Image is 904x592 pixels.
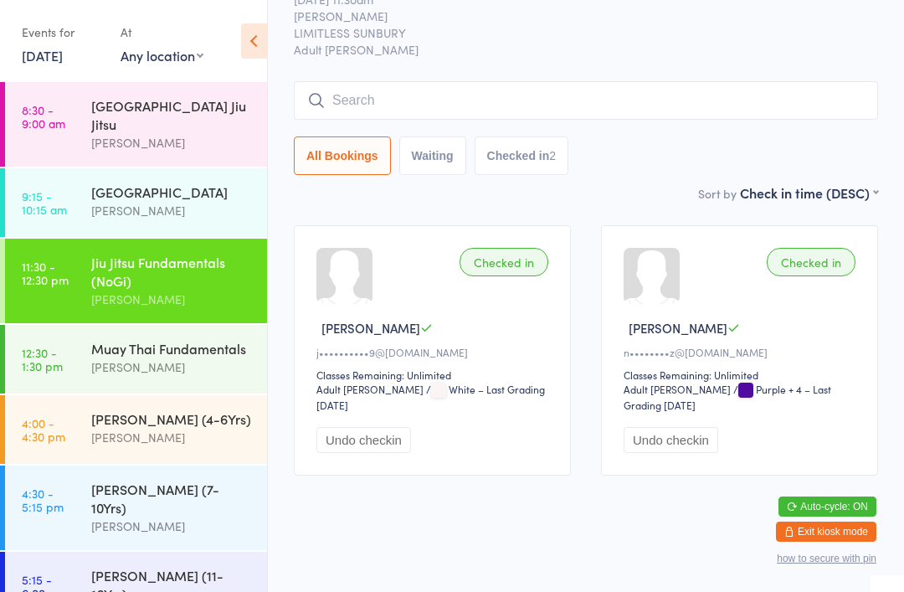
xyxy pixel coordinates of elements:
button: Auto-cycle: ON [778,497,876,517]
a: 12:30 -1:30 pmMuay Thai Fundamentals[PERSON_NAME] [5,325,267,394]
div: n••••••••z@[DOMAIN_NAME] [624,345,860,359]
div: Muay Thai Fundamentals [91,339,253,358]
div: j••••••••••9@[DOMAIN_NAME] [316,345,553,359]
div: At [121,18,203,46]
time: 9:15 - 10:15 am [22,189,67,216]
a: 11:30 -12:30 pmJiu Jitsu Fundamentals (NoGi)[PERSON_NAME] [5,239,267,323]
time: 11:30 - 12:30 pm [22,260,69,286]
span: Adult [PERSON_NAME] [294,41,878,58]
div: Checked in [767,248,855,276]
input: Search [294,81,878,120]
div: Checked in [460,248,548,276]
time: 8:30 - 9:00 am [22,103,65,130]
div: 2 [549,149,556,162]
div: Classes Remaining: Unlimited [316,368,553,382]
div: Check in time (DESC) [740,183,878,202]
span: [PERSON_NAME] [629,319,727,337]
time: 4:00 - 4:30 pm [22,416,65,443]
div: [PERSON_NAME] (7-10Yrs) [91,480,253,517]
button: Undo checkin [624,427,718,453]
div: Any location [121,46,203,64]
time: 12:30 - 1:30 pm [22,346,63,373]
div: [PERSON_NAME] [91,133,253,152]
div: [GEOGRAPHIC_DATA] Jiu Jitsu [91,96,253,133]
div: Adult [PERSON_NAME] [316,382,424,396]
button: Checked in2 [475,136,569,175]
label: Sort by [698,185,737,202]
div: [PERSON_NAME] [91,358,253,377]
div: Classes Remaining: Unlimited [624,368,860,382]
a: [DATE] [22,46,63,64]
a: 8:30 -9:00 am[GEOGRAPHIC_DATA] Jiu Jitsu[PERSON_NAME] [5,82,267,167]
div: [PERSON_NAME] [91,517,253,536]
span: [PERSON_NAME] [321,319,420,337]
button: Undo checkin [316,427,411,453]
a: 4:30 -5:15 pm[PERSON_NAME] (7-10Yrs)[PERSON_NAME] [5,466,267,550]
span: / White – Last Grading [DATE] [316,382,545,412]
div: [PERSON_NAME] [91,290,253,309]
div: [PERSON_NAME] (4-6Yrs) [91,409,253,428]
div: [PERSON_NAME] [91,201,253,220]
button: All Bookings [294,136,391,175]
button: Waiting [399,136,466,175]
span: LIMITLESS SUNBURY [294,24,852,41]
div: [PERSON_NAME] [91,428,253,447]
div: [GEOGRAPHIC_DATA] [91,183,253,201]
time: 4:30 - 5:15 pm [22,486,64,513]
div: Events for [22,18,104,46]
a: 9:15 -10:15 am[GEOGRAPHIC_DATA][PERSON_NAME] [5,168,267,237]
div: Adult [PERSON_NAME] [624,382,731,396]
div: Jiu Jitsu Fundamentals (NoGi) [91,253,253,290]
button: Exit kiosk mode [776,522,876,542]
span: [PERSON_NAME] [294,8,852,24]
button: how to secure with pin [777,553,876,564]
a: 4:00 -4:30 pm[PERSON_NAME] (4-6Yrs)[PERSON_NAME] [5,395,267,464]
